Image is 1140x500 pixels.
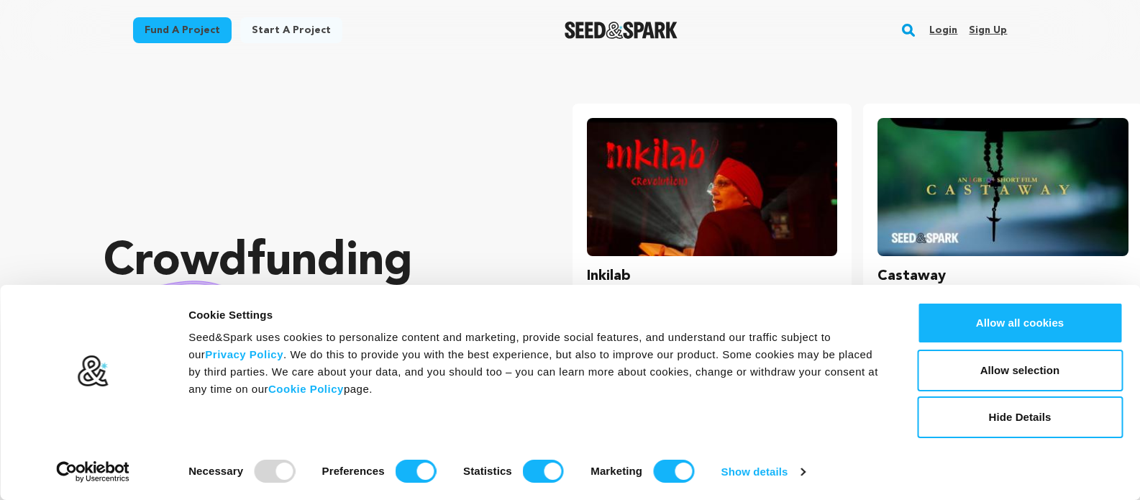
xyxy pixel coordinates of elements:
a: Sign up [969,19,1007,42]
img: hand sketched image [104,281,255,359]
strong: Preferences [322,465,385,477]
a: Fund a project [133,17,232,43]
div: Cookie Settings [188,306,885,324]
strong: Marketing [590,465,642,477]
img: logo [77,355,109,388]
img: Inkilab image [587,118,838,256]
strong: Necessary [188,465,243,477]
p: Crowdfunding that . [104,234,515,349]
a: Login [929,19,957,42]
a: Show details [721,461,805,483]
img: Seed&Spark Logo Dark Mode [565,22,678,39]
a: Start a project [240,17,342,43]
h3: Castaway [877,265,946,288]
button: Allow all cookies [917,302,1123,344]
button: Allow selection [917,350,1123,391]
h3: Inkilab [587,265,631,288]
button: Hide Details [917,396,1123,438]
img: Castaway image [877,118,1128,256]
a: Privacy Policy [205,348,283,360]
a: Usercentrics Cookiebot - opens in a new window [30,461,156,483]
div: Seed&Spark uses cookies to personalize content and marketing, provide social features, and unders... [188,329,885,398]
strong: Statistics [463,465,512,477]
a: Cookie Policy [268,383,344,395]
a: Seed&Spark Homepage [565,22,678,39]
